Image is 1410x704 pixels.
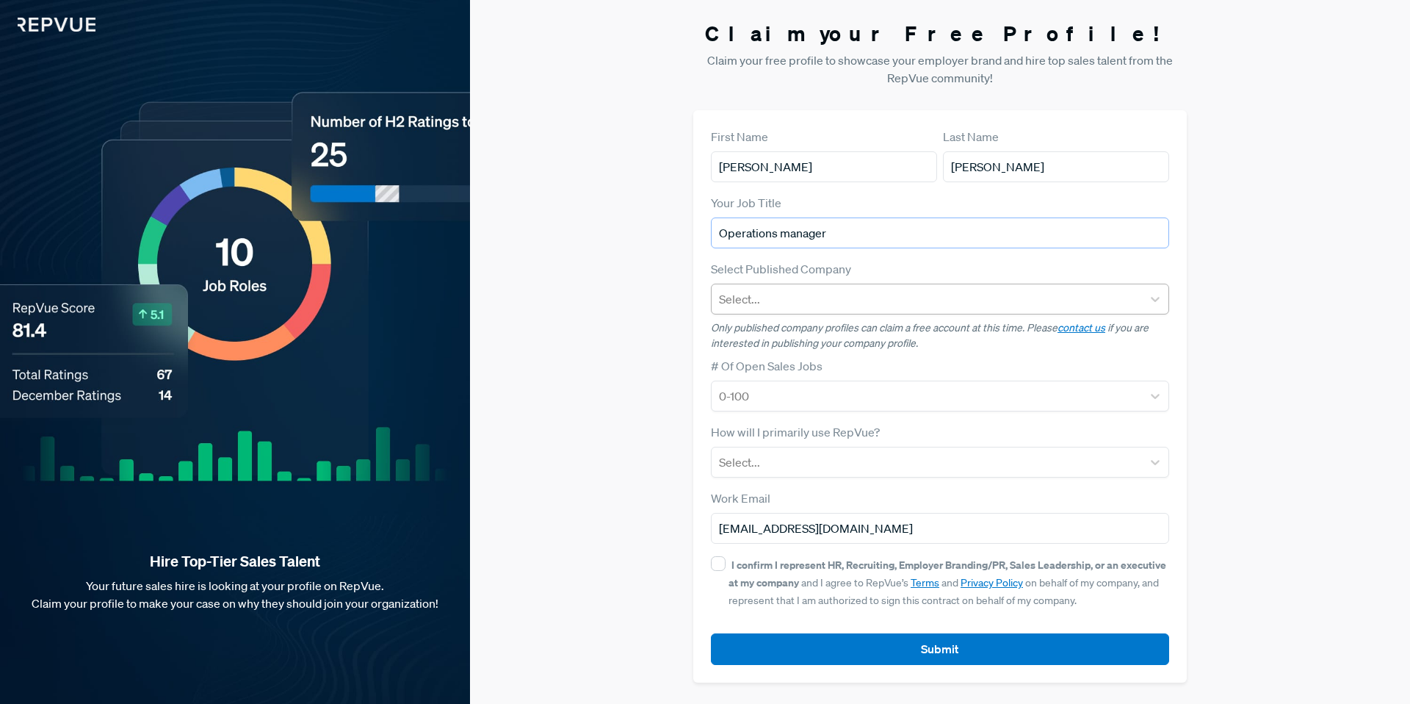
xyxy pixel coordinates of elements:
[711,513,1169,544] input: Email
[23,577,446,612] p: Your future sales hire is looking at your profile on RepVue. Claim your profile to make your case...
[23,552,446,571] strong: Hire Top-Tier Sales Talent
[961,576,1023,589] a: Privacy Policy
[711,357,822,375] label: # Of Open Sales Jobs
[711,151,937,182] input: First Name
[943,151,1169,182] input: Last Name
[711,423,880,441] label: How will I primarily use RepVue?
[711,260,851,278] label: Select Published Company
[711,320,1169,351] p: Only published company profiles can claim a free account at this time. Please if you are interest...
[693,51,1187,87] p: Claim your free profile to showcase your employer brand and hire top sales talent from the RepVue...
[1057,321,1105,334] a: contact us
[711,633,1169,665] button: Submit
[711,489,770,507] label: Work Email
[728,558,1166,589] strong: I confirm I represent HR, Recruiting, Employer Branding/PR, Sales Leadership, or an executive at ...
[711,218,1169,248] input: Title
[711,194,781,212] label: Your Job Title
[943,128,999,146] label: Last Name
[728,558,1166,607] span: and I agree to RepVue’s and on behalf of my company, and represent that I am authorized to sign t...
[693,21,1187,46] h3: Claim your Free Profile!
[711,128,768,146] label: First Name
[911,576,939,589] a: Terms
